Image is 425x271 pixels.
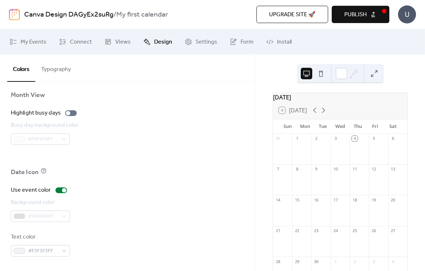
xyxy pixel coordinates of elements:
span: Publish [344,10,367,19]
div: 15 [294,197,300,203]
div: 14 [275,197,281,203]
div: Mon [296,119,314,134]
div: Sat [384,119,402,134]
div: 31 [275,136,281,141]
button: Publish [332,6,389,23]
span: My Events [21,38,46,46]
div: 16 [314,197,319,203]
a: Design [138,32,178,52]
a: My Events [4,32,52,52]
a: Views [99,32,136,52]
span: Form [241,38,254,46]
span: Settings [196,38,217,46]
div: 30 [314,259,319,264]
div: 9 [314,166,319,172]
div: 22 [294,228,300,234]
div: 13 [390,166,396,172]
div: 18 [352,197,357,203]
b: My first calendar [116,8,168,22]
div: Thu [349,119,367,134]
div: Month View [11,91,45,99]
div: Sun [279,119,296,134]
div: 4 [352,136,357,141]
div: 11 [352,166,357,172]
div: 5 [371,136,376,141]
div: 1 [294,136,300,141]
div: 25 [352,228,357,234]
b: / [113,8,116,22]
span: Install [277,38,292,46]
img: logo [9,9,20,20]
span: #F3F3F3FF [28,247,58,256]
div: 8 [294,166,300,172]
a: Form [224,32,259,52]
div: 7 [275,166,281,172]
div: 17 [333,197,338,203]
div: 10 [333,166,338,172]
span: Upgrade site 🚀 [269,10,316,19]
div: 4 [390,259,396,264]
div: 2 [314,136,319,141]
div: Text color [11,233,68,241]
div: 3 [333,136,338,141]
button: Upgrade site 🚀 [256,6,328,23]
div: Use event color [11,186,51,195]
div: Busy day background color [11,121,79,130]
div: 1 [333,259,338,264]
div: 6 [390,136,396,141]
div: 24 [333,228,338,234]
button: Typography [35,54,77,81]
button: Colors [7,54,35,82]
div: 21 [275,228,281,234]
span: Views [115,38,131,46]
div: Background color [11,198,68,207]
span: Design [154,38,172,46]
div: Tue [314,119,331,134]
a: Install [261,32,297,52]
div: 19 [371,197,376,203]
div: 28 [275,259,281,264]
div: Date Icon [11,168,39,177]
div: 3 [371,259,376,264]
div: 26 [371,228,376,234]
div: 29 [294,259,300,264]
div: [DATE] [273,93,407,102]
div: U [398,5,416,23]
a: Settings [179,32,223,52]
a: Connect [54,32,97,52]
div: Fri [367,119,384,134]
span: Connect [70,38,92,46]
a: Canva Design DAGyEx2suRg [24,8,113,22]
div: 2 [352,259,357,264]
div: 23 [314,228,319,234]
div: 20 [390,197,396,203]
div: 27 [390,228,396,234]
div: Highlight busy days [11,109,61,117]
div: 12 [371,166,376,172]
div: Wed [331,119,349,134]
